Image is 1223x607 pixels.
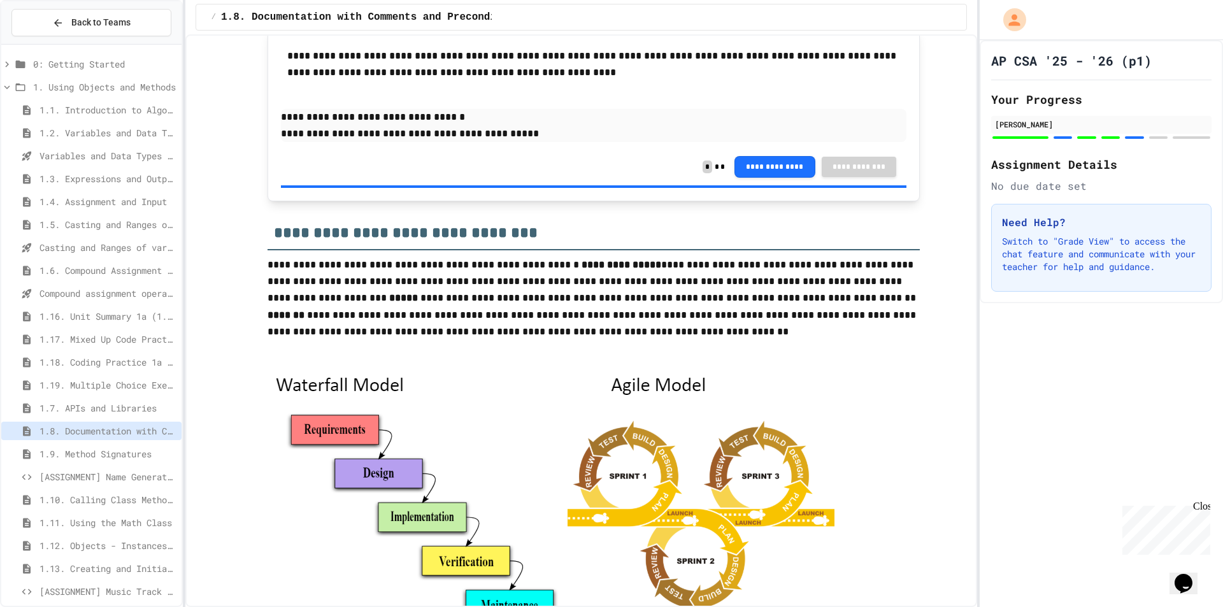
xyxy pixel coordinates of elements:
span: 1.17. Mixed Up Code Practice 1.1-1.6 [39,332,176,346]
div: My Account [990,5,1029,34]
span: 1.11. Using the Math Class [39,516,176,529]
span: 1.2. Variables and Data Types [39,126,176,139]
span: 1.10. Calling Class Methods [39,493,176,506]
div: [PERSON_NAME] [995,118,1208,130]
span: Back to Teams [71,16,131,29]
span: [ASSIGNMENT] Name Generator Tool (LO5) [39,470,176,483]
span: 1.18. Coding Practice 1a (1.1-1.6) [39,355,176,369]
span: 1.16. Unit Summary 1a (1.1-1.6) [39,310,176,323]
span: 1.8. Documentation with Comments and Preconditions [221,10,527,25]
span: 1.3. Expressions and Output [New] [39,172,176,185]
span: 1.4. Assignment and Input [39,195,176,208]
span: 1.1. Introduction to Algorithms, Programming, and Compilers [39,103,176,117]
span: 1.12. Objects - Instances of Classes [39,539,176,552]
span: 1.6. Compound Assignment Operators [39,264,176,277]
span: 1.8. Documentation with Comments and Preconditions [39,424,176,438]
p: Switch to "Grade View" to access the chat feature and communicate with your teacher for help and ... [1002,235,1201,273]
span: [ASSIGNMENT] Music Track Creator (LO4) [39,585,176,598]
h2: Your Progress [991,90,1212,108]
h1: AP CSA '25 - '26 (p1) [991,52,1152,69]
span: 1.19. Multiple Choice Exercises for Unit 1a (1.1-1.6) [39,378,176,392]
div: Chat with us now!Close [5,5,88,81]
span: 0: Getting Started [33,57,176,71]
h3: Need Help? [1002,215,1201,230]
span: 1.9. Method Signatures [39,447,176,461]
h2: Assignment Details [991,155,1212,173]
span: 1.13. Creating and Initializing Objects: Constructors [39,562,176,575]
span: / [211,12,216,22]
span: 1. Using Objects and Methods [33,80,176,94]
span: Casting and Ranges of variables - Quiz [39,241,176,254]
span: Compound assignment operators - Quiz [39,287,176,300]
iframe: chat widget [1169,556,1210,594]
iframe: chat widget [1117,501,1210,555]
span: 1.7. APIs and Libraries [39,401,176,415]
span: 1.5. Casting and Ranges of Values [39,218,176,231]
span: Variables and Data Types - Quiz [39,149,176,162]
div: No due date set [991,178,1212,194]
